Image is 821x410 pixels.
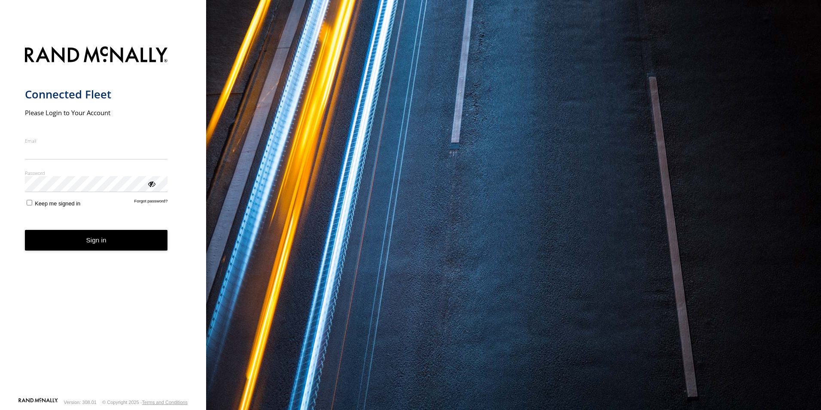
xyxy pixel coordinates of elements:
[134,199,168,207] a: Forgot password?
[64,400,97,405] div: Version: 308.01
[25,108,168,117] h2: Please Login to Your Account
[25,41,182,397] form: main
[35,200,80,207] span: Keep me signed in
[25,230,168,251] button: Sign in
[147,179,155,188] div: ViewPassword
[25,170,168,176] label: Password
[102,400,188,405] div: © Copyright 2025 -
[25,87,168,101] h1: Connected Fleet
[18,398,58,407] a: Visit our Website
[142,400,188,405] a: Terms and Conditions
[25,138,168,144] label: Email
[27,200,32,205] input: Keep me signed in
[25,45,168,67] img: Rand McNally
